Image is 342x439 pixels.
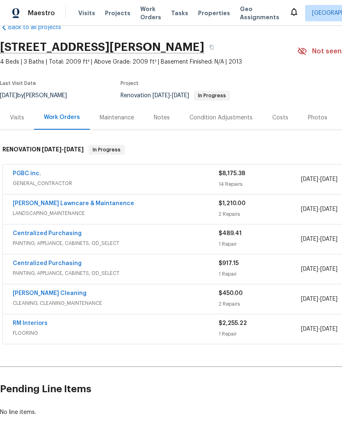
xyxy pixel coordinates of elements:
[13,320,48,326] a: RM Interiors
[219,201,246,206] span: $1,210.00
[171,10,188,16] span: Tasks
[219,171,245,176] span: $8,175.38
[78,9,95,17] span: Visits
[219,240,301,248] div: 1 Repair
[13,201,134,206] a: [PERSON_NAME] Lawncare & Maintanence
[10,114,24,122] div: Visits
[13,329,219,337] span: FLOORING
[320,326,337,332] span: [DATE]
[42,146,84,152] span: -
[153,93,189,98] span: -
[140,5,161,21] span: Work Orders
[320,236,337,242] span: [DATE]
[100,114,134,122] div: Maintenance
[301,325,337,333] span: -
[153,93,170,98] span: [DATE]
[301,236,318,242] span: [DATE]
[301,205,337,213] span: -
[301,175,337,183] span: -
[28,9,55,17] span: Maestro
[301,296,318,302] span: [DATE]
[13,299,219,307] span: CLEANING, CLEANING_MAINTENANCE
[219,320,247,326] span: $2,255.22
[301,265,337,273] span: -
[301,176,318,182] span: [DATE]
[13,179,219,187] span: GENERAL_CONTRACTOR
[172,93,189,98] span: [DATE]
[121,81,139,86] span: Project
[13,261,82,266] a: Centralized Purchasing
[189,114,253,122] div: Condition Adjustments
[105,9,130,17] span: Projects
[320,296,337,302] span: [DATE]
[219,330,301,338] div: 1 Repair
[219,180,301,188] div: 14 Repairs
[301,295,337,303] span: -
[195,93,229,98] span: In Progress
[13,171,41,176] a: PGBC inc.
[240,5,279,21] span: Geo Assignments
[301,206,318,212] span: [DATE]
[13,269,219,277] span: PAINTING, APPLIANCE, CABINETS, OD_SELECT
[42,146,62,152] span: [DATE]
[13,231,82,236] a: Centralized Purchasing
[121,93,230,98] span: Renovation
[320,266,337,272] span: [DATE]
[219,231,242,236] span: $489.41
[198,9,230,17] span: Properties
[154,114,170,122] div: Notes
[44,113,80,121] div: Work Orders
[89,146,124,154] span: In Progress
[219,290,243,296] span: $450.00
[204,40,219,55] button: Copy Address
[2,145,84,155] h6: RENOVATION
[301,235,337,243] span: -
[219,300,301,308] div: 2 Repairs
[301,326,318,332] span: [DATE]
[13,239,219,247] span: PAINTING, APPLIANCE, CABINETS, OD_SELECT
[13,209,219,217] span: LANDSCAPING_MAINTENANCE
[272,114,288,122] div: Costs
[219,270,301,278] div: 1 Repair
[320,206,337,212] span: [DATE]
[308,114,327,122] div: Photos
[301,266,318,272] span: [DATE]
[219,261,239,266] span: $917.15
[13,290,87,296] a: [PERSON_NAME] Cleaning
[64,146,84,152] span: [DATE]
[320,176,337,182] span: [DATE]
[219,210,301,218] div: 2 Repairs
